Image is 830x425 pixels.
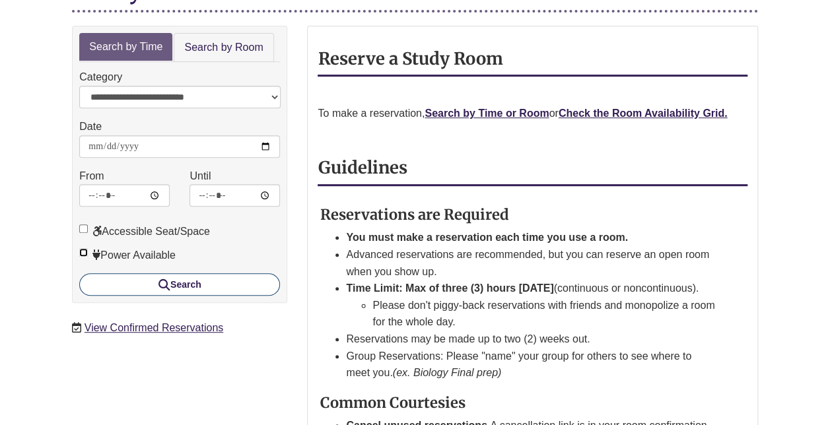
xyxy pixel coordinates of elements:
[318,48,502,69] strong: Reserve a Study Room
[559,108,728,119] a: Check the Room Availability Grid.
[79,224,88,233] input: Accessible Seat/Space
[346,246,715,280] li: Advanced reservations are recommended, but you can reserve an open room when you show up.
[393,367,502,378] em: (ex. Biology Final prep)
[85,322,223,333] a: View Confirmed Reservations
[346,280,715,331] li: (continuous or noncontinuous).
[320,393,465,412] strong: Common Courtesies
[190,168,211,185] label: Until
[79,248,88,257] input: Power Available
[346,331,715,348] li: Reservations may be made up to two (2) weeks out.
[320,205,508,224] strong: Reservations are Required
[372,297,715,331] li: Please don't piggy-back reservations with friends and monopolize a room for the whole day.
[346,348,715,381] li: Group Reservations: Please "name" your group for others to see where to meet you.
[79,168,104,185] label: From
[79,247,176,264] label: Power Available
[79,223,210,240] label: Accessible Seat/Space
[318,105,747,122] p: To make a reservation, or
[318,157,407,178] strong: Guidelines
[346,232,628,243] strong: You must make a reservation each time you use a room.
[79,33,172,61] a: Search by Time
[174,33,273,63] a: Search by Room
[425,108,549,119] a: Search by Time or Room
[79,273,280,296] button: Search
[79,69,122,86] label: Category
[346,282,553,294] strong: Time Limit: Max of three (3) hours [DATE]
[79,118,102,135] label: Date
